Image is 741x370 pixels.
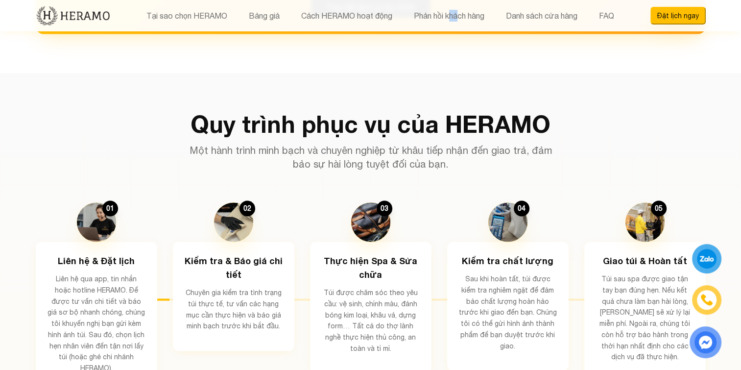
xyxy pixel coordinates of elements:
[102,200,118,216] div: 01
[650,7,706,25] button: Đặt lịch ngay
[459,253,557,267] h3: Kiểm tra chất lượng
[322,253,420,281] h3: Thực hiện Spa & Sửa chữa
[36,5,111,26] img: new-logo.3f60348b.png
[77,202,116,242] img: spa_bag.process.step1.title
[377,200,392,216] div: 03
[488,202,527,242] img: spa_bag.process.step4.title
[214,202,253,242] img: spa_bag.process.step2.title
[514,200,529,216] div: 04
[651,200,667,216] div: 05
[411,9,487,22] button: Phản hồi khách hàng
[239,200,255,216] div: 02
[143,9,230,22] button: Tại sao chọn HERAMO
[185,253,283,281] h3: Kiểm tra & Báo giá chi tiết
[596,9,617,22] button: FAQ
[48,253,145,267] h3: Liên hệ & Đặt lịch
[693,287,720,313] a: phone-icon
[183,144,559,171] p: Một hành trình minh bạch và chuyên nghiệp từ khâu tiếp nhận đến giao trả, đảm bảo sự hài lòng tuy...
[298,9,395,22] button: Cách HERAMO hoạt động
[246,9,283,22] button: Bảng giá
[36,112,706,136] h2: Quy trình phục vụ của HERAMO
[625,202,665,242] img: spa_bag.process.step5.title
[699,293,714,307] img: phone-icon
[351,202,390,242] img: spa_bag.process.step3.title
[596,253,694,267] h3: Giao túi & Hoàn tất
[503,9,580,22] button: Danh sách cửa hàng
[459,273,557,351] p: Sau khi hoàn tất, túi được kiểm tra nghiêm ngặt để đảm bảo chất lượng hoàn hảo trước khi giao đến...
[322,287,420,354] p: Túi được chăm sóc theo yêu cầu: vệ sinh, chỉnh màu, đánh bóng kim loại, khâu vá, dựng form… Tất c...
[596,273,694,362] p: Túi sau spa được giao tận tay bạn đúng hẹn. Nếu kết quả chưa làm bạn hài lòng, [PERSON_NAME] sẽ x...
[185,287,283,331] p: Chuyên gia kiểm tra tình trạng túi thực tế, tư vấn các hạng mục cần thực hiện và báo giá minh bạc...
